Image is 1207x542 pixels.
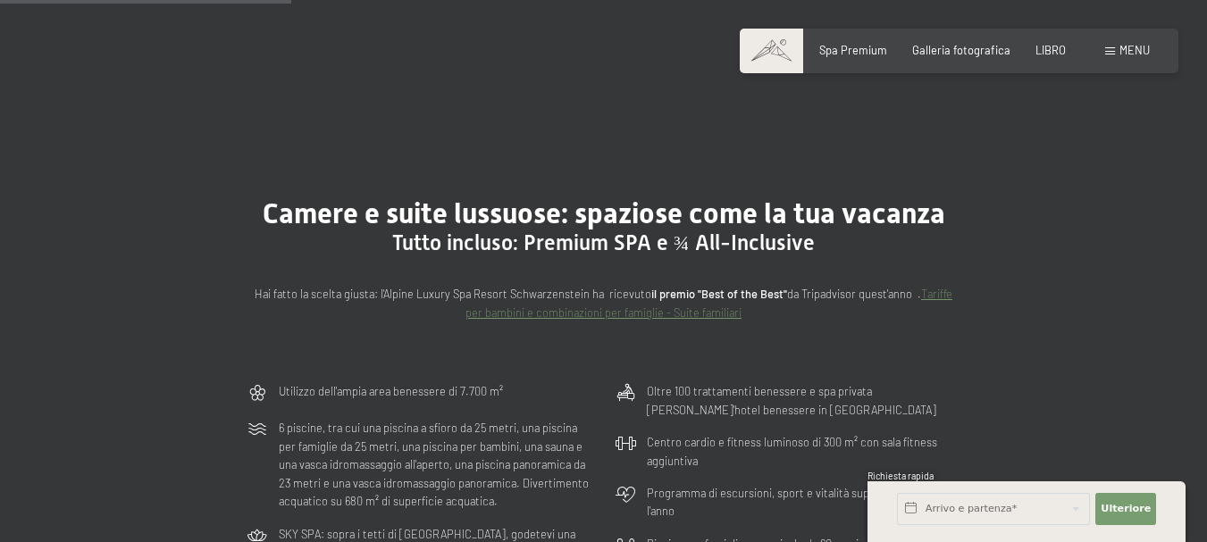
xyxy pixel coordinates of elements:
a: Galleria fotografica [912,43,1010,57]
font: Programma di escursioni, sport e vitalità supervisionato tutto l'anno [647,486,953,518]
font: Richiesta rapida [868,471,934,481]
a: LIBRO [1035,43,1066,57]
font: da Tripadvisor quest'anno . [787,287,921,301]
button: Ulteriore [1095,493,1156,525]
font: Oltre 100 trattamenti benessere e spa privata [PERSON_NAME]'hotel benessere in [GEOGRAPHIC_DATA] [647,384,936,416]
a: Spa Premium [819,43,887,57]
font: Ulteriore [1101,503,1151,514]
font: menu [1119,43,1150,57]
font: il premio "Best of the Best" [651,287,787,301]
font: 6 piscine, tra cui una piscina a sfioro da 25 metri, una piscina per famiglie da 25 metri, una pi... [279,421,589,508]
font: Hai fatto la scelta giusta: l'Alpine Luxury Spa Resort Schwarzenstein ha ricevuto [255,287,651,301]
font: Camere e suite lussuose: spaziose come la tua vacanza [263,196,945,230]
font: Utilizzo dell'ampia area benessere di 7.700 m² [279,384,503,398]
font: Tutto incluso: Premium SPA e ¾ All-Inclusive [392,230,815,255]
a: Tariffe per bambini e combinazioni per famiglie - Suite familiari [465,287,952,319]
font: Centro cardio e fitness luminoso di 300 m² con sala fitness aggiuntiva [647,435,937,467]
